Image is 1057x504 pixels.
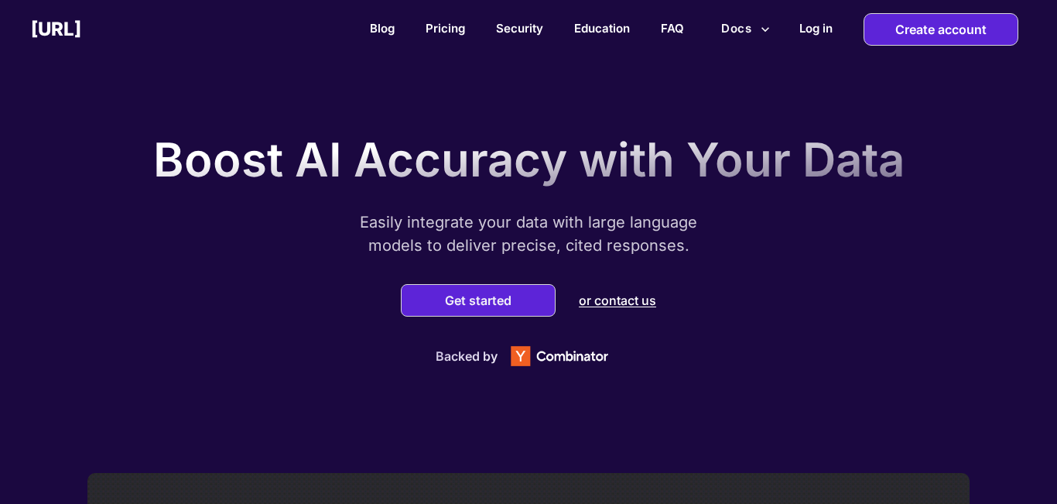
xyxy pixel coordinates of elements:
[799,21,833,36] h2: Log in
[335,211,722,257] p: Easily integrate your data with large language models to deliver precise, cited responses.
[440,293,516,308] button: Get started
[426,21,465,36] a: Pricing
[31,18,81,40] h2: [URL]
[436,348,498,364] p: Backed by
[498,338,621,375] img: Y Combinator logo
[715,14,776,43] button: more
[661,21,684,36] a: FAQ
[370,21,395,36] a: Blog
[496,21,543,36] a: Security
[153,132,905,187] p: Boost AI Accuracy with Your Data
[579,293,656,308] p: or contact us
[895,14,987,45] p: Create account
[574,21,630,36] a: Education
